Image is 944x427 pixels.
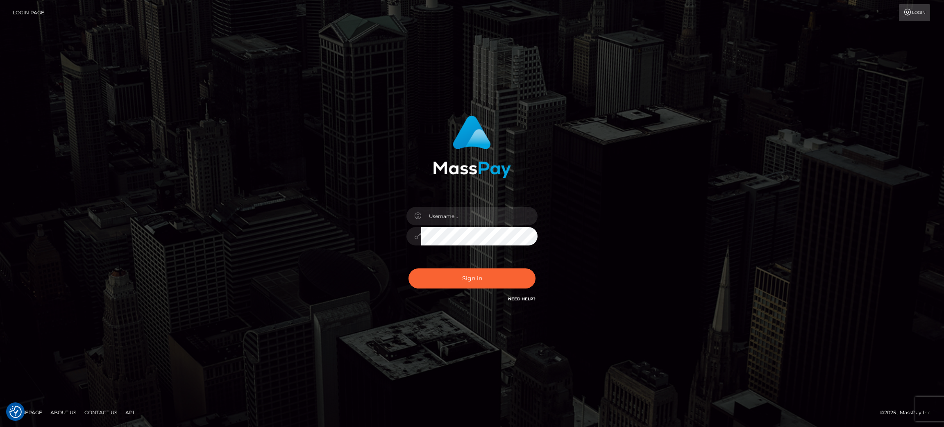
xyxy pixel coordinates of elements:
a: Contact Us [81,406,120,419]
a: Login [899,4,930,21]
input: Username... [421,207,538,225]
div: © 2025 , MassPay Inc. [880,408,938,417]
img: Revisit consent button [9,406,22,418]
a: Homepage [9,406,45,419]
a: API [122,406,138,419]
button: Sign in [408,268,536,288]
a: Login Page [13,4,44,21]
a: About Us [47,406,79,419]
button: Consent Preferences [9,406,22,418]
img: MassPay Login [433,116,511,178]
a: Need Help? [508,296,536,302]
